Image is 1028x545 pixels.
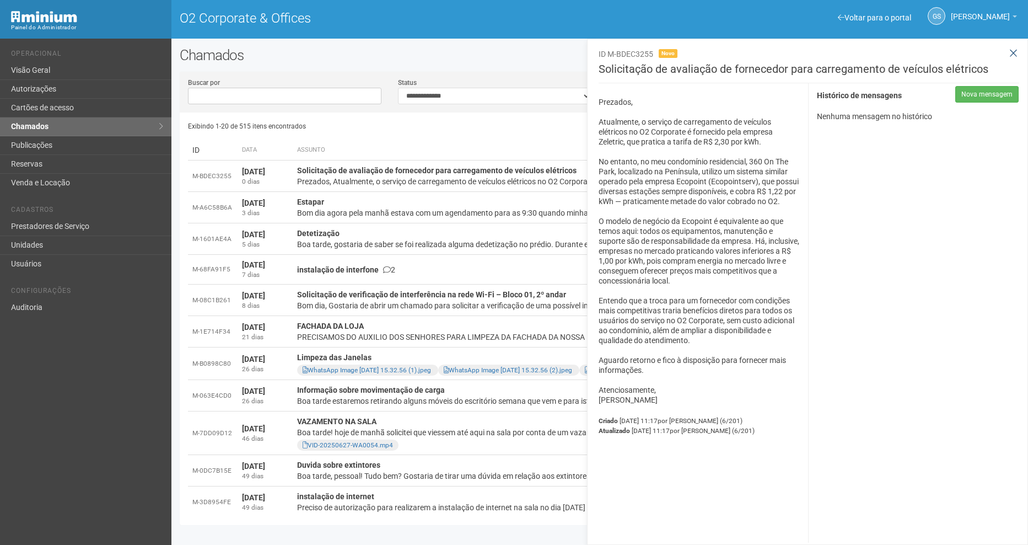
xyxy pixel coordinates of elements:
p: Nenhuma mensagem no histórico [817,111,1019,121]
a: VID-20250627-WA0054.mp4 [303,441,393,449]
img: Minium [11,11,77,23]
a: [PERSON_NAME] [951,14,1017,23]
th: Data [238,140,293,161]
div: 3 dias [242,209,288,218]
div: Exibindo 1-20 de 515 itens encontrados [188,118,600,135]
strong: [DATE] [242,493,265,502]
strong: Duvida sobre extintores [297,461,380,469]
strong: [DATE] [242,323,265,332]
strong: instalação de interfone [297,265,379,274]
div: 26 dias [242,365,288,374]
div: Preciso de autorização para realizarem a instalação de internet na sala no dia [DATE] bloco 5, s... [297,502,823,513]
td: M-BDEC3255 [188,161,238,192]
div: 8 dias [242,301,288,311]
strong: [DATE] [242,167,265,176]
strong: [DATE] [242,462,265,471]
a: WhatsApp Image [DATE] 15.32.56 (2).jpeg [444,366,572,374]
a: Voltar para o portal [838,13,911,22]
div: Boa tarde, gostaria de saber se foi realizada alguma dedetização no prédio. Durante esta semana ... [297,239,823,250]
div: Boa tarde estaremos retirando alguns móveis do escritório semana que vem e para isto teremos a ne... [297,396,823,407]
strong: Informação sobre movimentação de carga [297,386,445,394]
span: [DATE] 11:17 [620,417,742,425]
div: PRECISAMOS DO AUXILIO DOS SENHORES PARA LIMPEZA DA FACHADA DA NOSSA LOJA, ONDE A PRESENCA CONSTAN... [297,332,823,343]
span: 2 [383,265,395,274]
div: 21 dias [242,333,288,342]
td: M-68FA91F5 [188,255,238,285]
strong: [DATE] [242,260,265,269]
th: Assunto [293,140,827,161]
span: ID M-BDEC3255 [599,50,653,58]
strong: [DATE] [242,199,265,207]
label: Buscar por [188,78,220,88]
td: M-1601AE4A [188,223,238,255]
div: 0 dias [242,177,288,186]
td: M-0DC7B15E [188,455,238,487]
strong: Solicitação de avaliação de fornecedor para carregamento de veículos elétricos [297,166,577,175]
div: 7 dias [242,270,288,280]
strong: [DATE] [242,355,265,364]
li: Operacional [11,50,163,61]
strong: [DATE] [242,424,265,433]
td: M-3D8954FE [188,487,238,518]
strong: FACHADA DA LOJA [297,322,364,330]
h1: O2 Corporate & Offices [180,11,591,25]
div: Boa tarde! hoje de manhã solicitei que viessem até aqui na sala por conta de um vazamento. o rapa... [297,427,823,438]
div: 46 dias [242,434,288,444]
a: WhatsApp Image [DATE] 15.32.56.jpeg [585,366,703,374]
td: M-B0898C80 [188,348,238,380]
a: WhatsApp Image [DATE] 15.32.56 (1).jpeg [303,366,431,374]
strong: Solicitação de verificação de interferência na rede Wi-Fi – Bloco 01, 2º andar [297,290,566,299]
strong: [DATE] [242,291,265,300]
span: Novo [659,49,677,58]
td: M-063E4CD0 [188,380,238,412]
label: Status [398,78,417,88]
td: M-1E714F34 [188,316,238,348]
strong: Estapar [297,197,324,206]
strong: [DATE] [242,230,265,239]
td: M-08C1B261 [188,285,238,316]
span: Gabriela Souza [951,2,1010,21]
div: 5 dias [242,240,288,249]
div: Bom dia, Gostaria de abrir um chamado para solicitar a verificação de uma possível interferência ... [297,300,823,311]
strong: Criado [599,417,618,425]
div: Boa tarde, pessoal! Tudo bem? Gostaria de tirar uma dúvida em relação aos extintores no nosso nov... [297,471,823,482]
td: ID [188,140,238,161]
div: Painel do Administrador [11,23,163,33]
span: [DATE] 11:17 [632,427,755,435]
strong: Histórico de mensagens [817,92,902,100]
h3: Solicitação de avaliação de fornecedor para carregamento de veículos elétricos [599,63,1019,83]
div: Bom dia agora pela manhã estava com um agendamento para as 9:30 quando minha cliente estava chega... [297,207,823,218]
strong: VAZAMENTO NA SALA [297,417,376,426]
div: 49 dias [242,503,288,512]
span: por [PERSON_NAME] (6/201) [670,427,755,435]
div: Prezados, Atualmente, o serviço de carregamento de veículos elétricos no O2 Corporate é fornecido... [297,176,823,187]
button: Nova mensagem [955,86,1019,103]
strong: Detetização [297,229,340,238]
li: Cadastros [11,206,163,217]
li: Configurações [11,287,163,298]
a: GS [928,7,945,25]
div: 26 dias [242,397,288,406]
h2: Chamados [180,47,1020,63]
span: por [PERSON_NAME] (6/201) [658,417,742,425]
strong: Limpeza das Janelas [297,353,372,362]
td: M-A6C58B6A [188,192,238,223]
strong: [DATE] [242,387,265,396]
div: 49 dias [242,472,288,481]
strong: Atualizado [599,427,630,435]
p: Prezados, Atualmente, o serviço de carregamento de veículos elétricos no O2 Corporate é fornecido... [599,97,800,405]
td: M-7DD09D12 [188,412,238,455]
strong: instalação de internet [297,492,374,501]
